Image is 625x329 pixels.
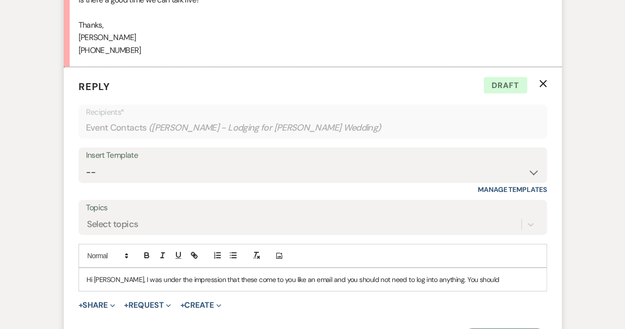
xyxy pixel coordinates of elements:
span: + [79,301,83,309]
button: Create [180,301,221,309]
span: ( [PERSON_NAME] - Lodging for [PERSON_NAME] Wedding ) [149,121,381,135]
span: Draft [484,77,527,94]
div: Insert Template [86,148,540,163]
label: Topics [86,201,540,215]
div: Event Contacts [86,118,540,138]
p: Recipients* [86,106,540,119]
p: Hi [PERSON_NAME], I was under the impression that these come to you like an email and you should ... [86,274,539,285]
span: + [124,301,128,309]
button: Share [79,301,116,309]
div: Select topics [87,218,138,232]
a: Manage Templates [478,185,547,194]
button: Request [124,301,171,309]
span: Reply [79,80,110,93]
span: + [180,301,184,309]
